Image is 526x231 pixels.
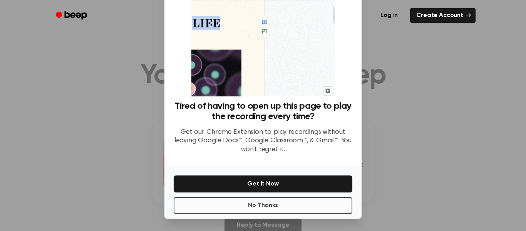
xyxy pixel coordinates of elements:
[174,197,352,214] button: No Thanks
[373,7,405,24] a: Log in
[50,8,94,23] a: Beep
[174,175,352,192] button: Get It Now
[174,128,352,154] p: Get our Chrome Extension to play recordings without leaving Google Docs™, Google Classroom™, & Gm...
[174,101,352,122] h3: Tired of having to open up this page to play the recording every time?
[410,8,476,23] a: Create Account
